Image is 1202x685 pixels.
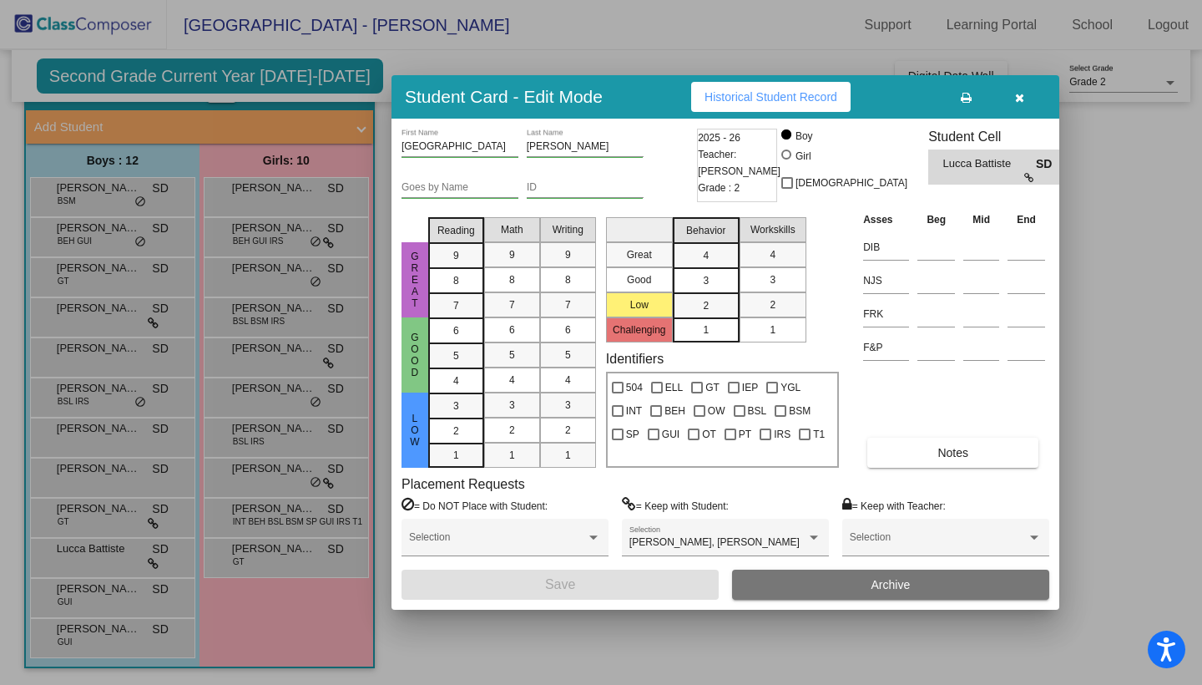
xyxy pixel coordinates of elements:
[501,222,523,237] span: Math
[453,373,459,388] span: 4
[748,401,767,421] span: BSL
[705,90,837,104] span: Historical Student Record
[565,398,571,413] span: 3
[863,268,909,293] input: assessment
[509,348,515,363] span: 5
[509,297,515,312] span: 7
[509,373,515,388] span: 4
[509,448,515,463] span: 1
[913,211,959,229] th: Beg
[509,322,515,337] span: 6
[698,129,740,146] span: 2025 - 26
[509,272,515,287] span: 8
[770,322,775,337] span: 1
[565,373,571,388] span: 4
[626,424,639,444] span: SP
[863,335,909,360] input: assessment
[1003,211,1049,229] th: End
[698,146,780,180] span: Teacher: [PERSON_NAME]
[732,570,1049,600] button: Archive
[509,247,515,262] span: 9
[545,577,575,591] span: Save
[402,497,548,514] label: = Do NOT Place with Student:
[705,378,720,398] span: GT
[937,446,968,459] span: Notes
[453,348,459,363] span: 5
[407,332,422,378] span: Good
[871,578,911,591] span: Archive
[453,273,459,288] span: 8
[402,182,518,194] input: goes by name
[565,247,571,262] span: 9
[405,86,603,107] h3: Student Card - Edit Mode
[795,129,813,144] div: Boy
[622,497,729,514] label: = Keep with Student:
[774,424,790,444] span: IRS
[509,398,515,413] span: 3
[842,497,946,514] label: = Keep with Teacher:
[664,401,685,421] span: BEH
[606,351,664,367] label: Identifiers
[859,211,913,229] th: Asses
[553,222,583,237] span: Writing
[453,248,459,263] span: 9
[943,155,1036,173] span: Lucca Battiste
[565,322,571,337] span: 6
[565,448,571,463] span: 1
[665,378,683,398] span: ELL
[437,223,475,238] span: Reading
[702,424,716,444] span: OT
[770,272,775,287] span: 3
[402,476,525,492] label: Placement Requests
[863,302,909,327] input: assessment
[453,298,459,313] span: 7
[407,413,422,448] span: Low
[789,401,811,421] span: BSM
[795,173,907,193] span: [DEMOGRAPHIC_DATA]
[509,423,515,438] span: 2
[629,536,800,548] span: [PERSON_NAME], [PERSON_NAME]
[739,424,751,444] span: PT
[928,129,1073,145] h3: Student Cell
[750,222,795,237] span: Workskills
[691,82,851,112] button: Historical Student Record
[742,378,758,398] span: IEP
[686,223,725,238] span: Behavior
[626,378,643,398] span: 504
[453,323,459,338] span: 6
[703,322,709,337] span: 1
[565,297,571,312] span: 7
[407,251,422,309] span: Great
[565,423,571,438] span: 2
[626,401,642,421] span: INT
[453,448,459,463] span: 1
[453,424,459,439] span: 2
[703,298,709,313] span: 2
[780,378,800,398] span: YGL
[662,424,679,444] span: GUI
[959,211,1003,229] th: Mid
[867,438,1038,468] button: Notes
[453,398,459,414] span: 3
[795,149,811,164] div: Girl
[703,273,709,288] span: 3
[708,401,725,421] span: OW
[698,180,740,196] span: Grade : 2
[1036,155,1059,173] span: SD
[565,348,571,363] span: 5
[703,248,709,263] span: 4
[813,424,825,444] span: T1
[863,235,909,260] input: assessment
[565,272,571,287] span: 8
[770,247,775,262] span: 4
[770,297,775,312] span: 2
[402,570,719,600] button: Save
